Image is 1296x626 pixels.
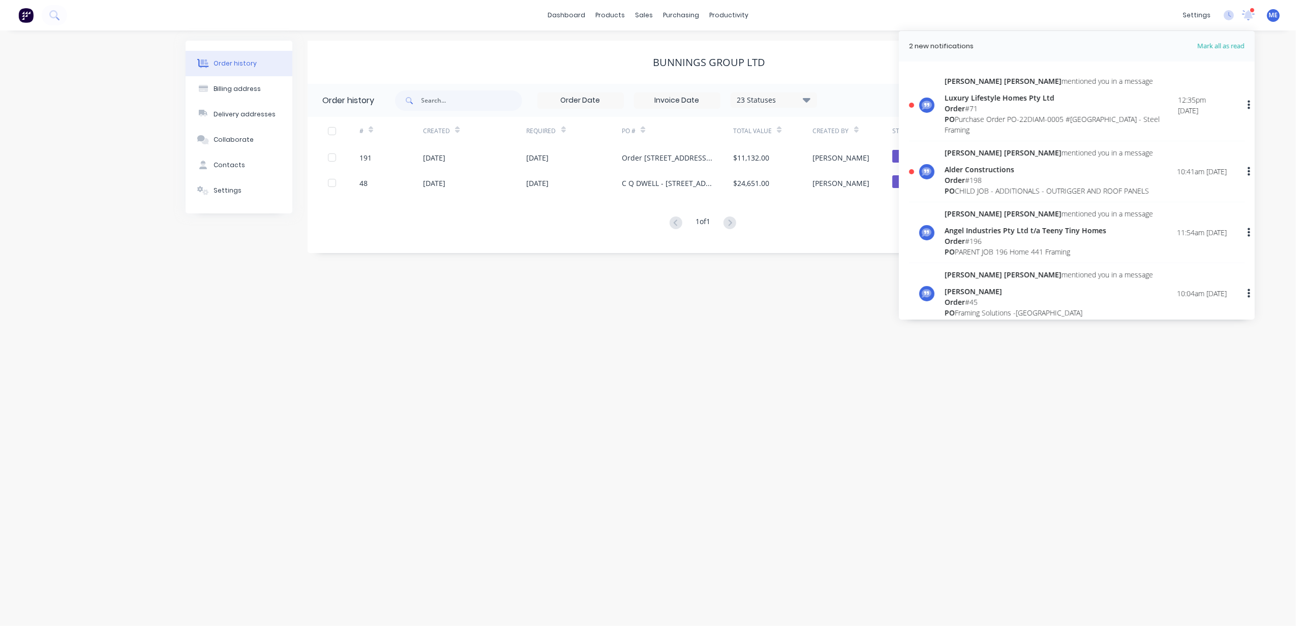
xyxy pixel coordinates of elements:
div: Billing address [214,84,261,93]
div: $24,651.00 [733,178,769,189]
div: Bunnings Group Ltd [653,56,765,69]
div: 10:04am [DATE] [1177,288,1227,299]
span: ME [1269,11,1278,20]
input: Invoice Date [635,93,720,108]
div: 11:54am [DATE] [1177,227,1227,238]
div: products [590,8,630,23]
span: Mark all as read [1161,41,1245,51]
button: Billing address [186,76,292,102]
div: Order history [323,95,375,107]
div: Delivery addresses [214,110,276,119]
div: PO # [622,117,733,145]
span: [PERSON_NAME] [PERSON_NAME] [945,148,1062,158]
div: Required [527,117,622,145]
span: PO [945,186,955,196]
div: PARENT JOB 196 Home 441 Framing [945,246,1153,257]
div: 2 new notifications [909,41,974,51]
div: mentioned you in a message [945,147,1153,158]
div: Framing Solutions -[GEOGRAPHIC_DATA] [945,307,1153,318]
div: 1 of 1 [696,216,710,231]
div: mentioned you in a message [945,76,1178,86]
div: # 196 [945,236,1153,246]
span: Order [945,104,965,113]
span: [PERSON_NAME] [PERSON_NAME] [945,76,1062,86]
div: # [359,127,364,136]
button: Delivery addresses [186,102,292,127]
button: Order history [186,51,292,76]
div: # 71 [945,103,1178,114]
div: 48 [359,178,368,189]
div: CHILD JOB - ADDITIONALS - OUTRIGGER AND ROOF PANELS [945,185,1153,196]
div: [DATE] [527,152,549,163]
span: PO [945,114,955,124]
a: dashboard [542,8,590,23]
div: Status [892,117,1004,145]
div: [PERSON_NAME] [813,178,870,189]
span: Order [945,297,965,307]
div: 10:41am [DATE] [1177,166,1227,177]
span: PO [945,247,955,257]
div: # [359,117,423,145]
div: productivity [704,8,754,23]
div: Created [423,127,450,136]
div: [DATE] [527,178,549,189]
div: [DATE] [423,152,445,163]
div: Created [423,117,526,145]
span: [PERSON_NAME] [PERSON_NAME] [945,209,1062,218]
img: Factory [18,8,34,23]
span: [PERSON_NAME] [PERSON_NAME] [945,270,1062,279]
div: Order [STREET_ADDRESS][PERSON_NAME], Bunya Extension Framing for PAANA BUILD [622,152,713,163]
div: Angel Industries Pty Ltd t/a Teeny Tiny Homes [945,225,1153,236]
button: Contacts [186,152,292,178]
div: 23 Statuses [731,95,817,106]
div: Luxury Lifestyle Homes Pty Ltd [945,92,1178,103]
div: Total Value [733,127,772,136]
div: Settings [214,186,242,195]
div: [DATE] [423,178,445,189]
span: Order [945,236,965,246]
span: Quote [892,175,953,188]
div: [PERSON_NAME] [813,152,870,163]
div: Purchase Order PO-22DIAM-0005 #[GEOGRAPHIC_DATA] - Steel Framing [945,114,1178,135]
div: mentioned you in a message [945,269,1153,280]
div: purchasing [658,8,704,23]
button: Collaborate [186,127,292,152]
div: Contacts [214,161,245,170]
div: Required [527,127,556,136]
div: $11,132.00 [733,152,769,163]
div: # 198 [945,175,1153,185]
div: Total Value [733,117,812,145]
div: PO # [622,127,636,136]
div: sales [630,8,658,23]
div: mentioned you in a message [945,208,1153,219]
input: Order Date [538,93,623,108]
input: Search... [421,90,522,111]
div: Collaborate [214,135,254,144]
span: Quote [892,150,953,163]
div: Status [892,127,915,136]
div: settings [1178,8,1216,23]
div: 191 [359,152,372,163]
div: 12:35pm [DATE] [1178,95,1227,116]
span: PO [945,308,955,318]
div: Created By [813,127,849,136]
div: [PERSON_NAME] [945,286,1153,297]
div: C Q DWELL - [STREET_ADDRESS] [622,178,713,189]
div: Alder Constructions [945,164,1153,175]
button: Settings [186,178,292,203]
span: Order [945,175,965,185]
div: Order history [214,59,257,68]
div: Created By [813,117,892,145]
div: # 45 [945,297,1153,307]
